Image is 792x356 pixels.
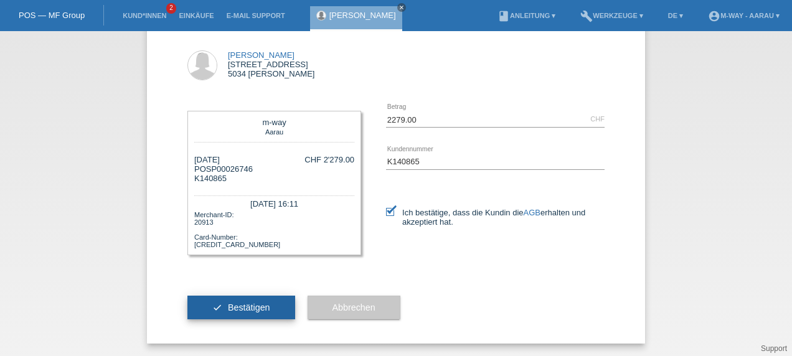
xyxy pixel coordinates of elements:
button: Abbrechen [308,296,400,319]
i: account_circle [708,10,720,22]
span: K140865 [194,174,227,183]
a: DE ▾ [662,12,689,19]
div: Aarau [197,127,351,136]
div: CHF [590,115,605,123]
a: Kund*innen [116,12,172,19]
div: CHF 2'279.00 [304,155,354,164]
a: account_circlem-way - Aarau ▾ [702,12,786,19]
a: [PERSON_NAME] [329,11,396,20]
a: AGB [524,208,540,217]
a: Einkäufe [172,12,220,19]
span: 2 [166,3,176,14]
i: build [580,10,593,22]
i: close [398,4,405,11]
i: book [497,10,510,22]
div: [DATE] 16:11 [194,195,354,210]
a: buildWerkzeuge ▾ [574,12,649,19]
a: E-Mail Support [220,12,291,19]
a: Support [761,344,787,353]
div: [DATE] POSP00026746 [194,155,253,183]
div: m-way [197,118,351,127]
div: Merchant-ID: 20913 Card-Number: [CREDIT_CARD_NUMBER] [194,210,354,248]
button: check Bestätigen [187,296,295,319]
span: Abbrechen [332,302,375,312]
a: close [397,3,406,12]
i: check [212,302,222,312]
div: [STREET_ADDRESS] 5034 [PERSON_NAME] [228,50,314,78]
a: POS — MF Group [19,11,85,20]
span: Bestätigen [228,302,270,312]
a: [PERSON_NAME] [228,50,295,60]
label: Ich bestätige, dass die Kundin die erhalten und akzeptiert hat. [386,208,605,227]
a: bookAnleitung ▾ [491,12,562,19]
